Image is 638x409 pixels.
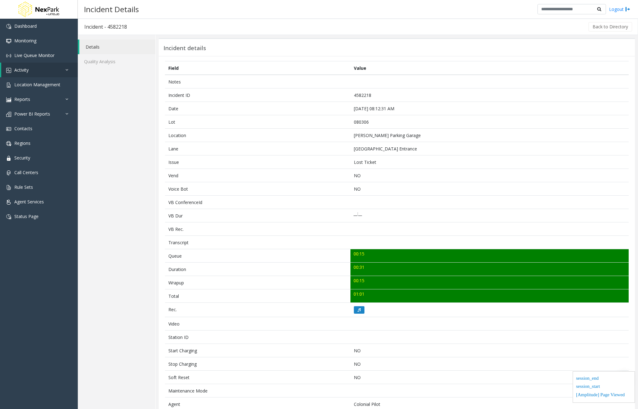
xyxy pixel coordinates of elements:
[350,142,629,155] td: [GEOGRAPHIC_DATA] Entrance
[14,155,30,161] span: Security
[165,384,350,397] td: Maintenance Mode
[14,111,50,117] span: Power BI Reports
[350,115,629,129] td: 080306
[14,213,39,219] span: Status Page
[165,182,350,196] td: Voice Bot
[165,209,350,222] td: VB Dur
[78,20,133,34] h3: Incident - 4582218
[14,169,38,175] span: Call Centers
[350,155,629,169] td: Lost Ticket
[14,184,33,190] span: Rule Sets
[350,88,629,102] td: 4582218
[14,23,37,29] span: Dashboard
[6,185,11,190] img: 'icon'
[14,82,60,88] span: Location Management
[6,83,11,88] img: 'icon'
[14,38,36,44] span: Monitoring
[354,186,626,192] p: NO
[79,40,155,54] a: Details
[350,209,629,222] td: __:__
[165,236,350,249] td: Transcript
[165,331,350,344] td: Station ID
[350,129,629,142] td: [PERSON_NAME] Parking Garage
[6,156,11,161] img: 'icon'
[350,102,629,115] td: [DATE] 08:12:31 AM
[350,61,629,75] th: Value
[165,88,350,102] td: Incident ID
[354,172,626,179] p: NO
[350,276,629,289] td: 00:15
[354,361,626,367] p: NO
[14,67,29,73] span: Activity
[78,54,155,69] a: Quality Analysis
[14,52,54,58] span: Live Queue Monitor
[576,383,631,391] div: session_start
[14,199,44,205] span: Agent Services
[350,263,629,276] td: 00:31
[6,112,11,117] img: 'icon'
[165,303,350,317] td: Rec.
[165,196,350,209] td: VB ConferenceId
[1,63,78,77] a: Activity
[14,126,32,131] span: Contacts
[6,53,11,58] img: 'icon'
[165,75,350,88] td: Notes
[14,96,30,102] span: Reports
[165,357,350,371] td: Stop Charging
[6,170,11,175] img: 'icon'
[165,222,350,236] td: VB Rec.
[350,249,629,263] td: 00:15
[576,375,631,383] div: session_end
[6,39,11,44] img: 'icon'
[354,374,626,381] p: NO
[6,214,11,219] img: 'icon'
[165,249,350,263] td: Queue
[354,347,626,354] p: NO
[165,289,350,303] td: Total
[165,115,350,129] td: Lot
[165,155,350,169] td: Issue
[6,97,11,102] img: 'icon'
[165,371,350,384] td: Soft Reset
[625,6,630,12] img: logout
[6,141,11,146] img: 'icon'
[6,24,11,29] img: 'icon'
[576,391,631,400] div: [Amplitude] Page Viewed
[609,6,630,12] a: Logout
[165,142,350,155] td: Lane
[165,263,350,276] td: Duration
[165,344,350,357] td: Start Charging
[165,102,350,115] td: Date
[165,169,350,182] td: Vend
[165,129,350,142] td: Location
[14,140,30,146] span: Regions
[165,61,350,75] th: Field
[350,289,629,303] td: 01:01
[165,276,350,289] td: Wrapup
[6,126,11,131] img: 'icon'
[81,2,142,17] h3: Incident Details
[6,68,11,73] img: 'icon'
[6,200,11,205] img: 'icon'
[165,317,350,331] td: Video
[163,45,206,52] h3: Incident details
[589,22,632,31] button: Back to Directory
